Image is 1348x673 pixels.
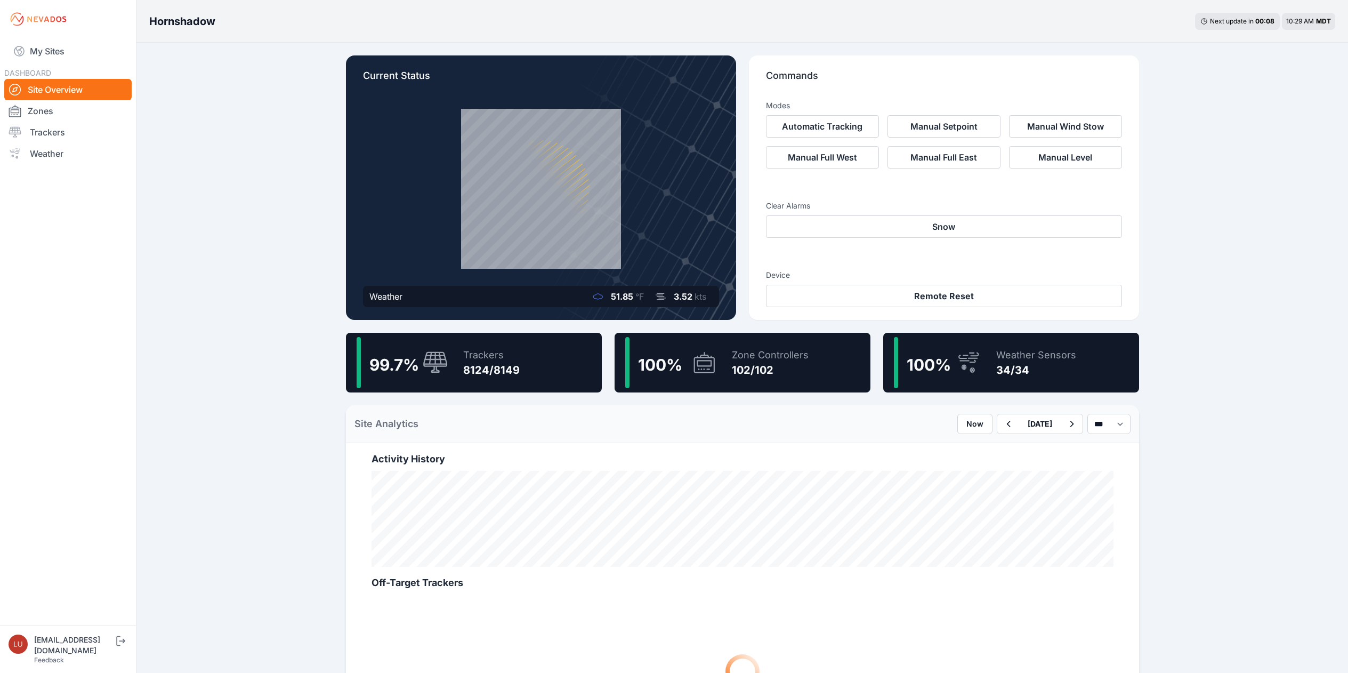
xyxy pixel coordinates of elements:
[695,291,706,302] span: kts
[372,452,1113,467] h2: Activity History
[766,285,1122,307] button: Remote Reset
[34,656,64,664] a: Feedback
[766,146,879,169] button: Manual Full West
[463,363,520,378] div: 8124/8149
[611,291,633,302] span: 51.85
[766,270,1122,281] h3: Device
[4,68,51,77] span: DASHBOARD
[883,333,1139,392] a: 100%Weather Sensors34/34
[766,201,1122,211] h3: Clear Alarms
[615,333,870,392] a: 100%Zone Controllers102/102
[674,291,692,302] span: 3.52
[34,635,114,656] div: [EMAIL_ADDRESS][DOMAIN_NAME]
[369,355,419,374] span: 99.7 %
[957,414,992,434] button: Now
[996,348,1076,363] div: Weather Sensors
[346,333,602,392] a: 99.7%Trackers8124/8149
[149,14,215,29] h3: Hornshadow
[363,68,719,92] p: Current Status
[1286,17,1314,25] span: 10:29 AM
[4,79,132,100] a: Site Overview
[369,290,402,303] div: Weather
[1009,115,1122,138] button: Manual Wind Stow
[907,355,951,374] span: 100 %
[372,575,1113,590] h2: Off-Target Trackers
[4,143,132,164] a: Weather
[1019,414,1061,434] button: [DATE]
[635,291,644,302] span: °F
[1316,17,1331,25] span: MDT
[9,635,28,654] img: luke.beaumont@nevados.solar
[4,100,132,122] a: Zones
[887,115,1000,138] button: Manual Setpoint
[766,115,879,138] button: Automatic Tracking
[9,11,68,28] img: Nevados
[4,122,132,143] a: Trackers
[887,146,1000,169] button: Manual Full East
[766,68,1122,92] p: Commands
[4,38,132,64] a: My Sites
[1009,146,1122,169] button: Manual Level
[732,348,809,363] div: Zone Controllers
[149,7,215,35] nav: Breadcrumb
[766,215,1122,238] button: Snow
[638,355,682,374] span: 100 %
[732,363,809,378] div: 102/102
[463,348,520,363] div: Trackers
[766,100,790,111] h3: Modes
[354,416,418,431] h2: Site Analytics
[996,363,1076,378] div: 34/34
[1210,17,1254,25] span: Next update in
[1255,17,1274,26] div: 00 : 08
